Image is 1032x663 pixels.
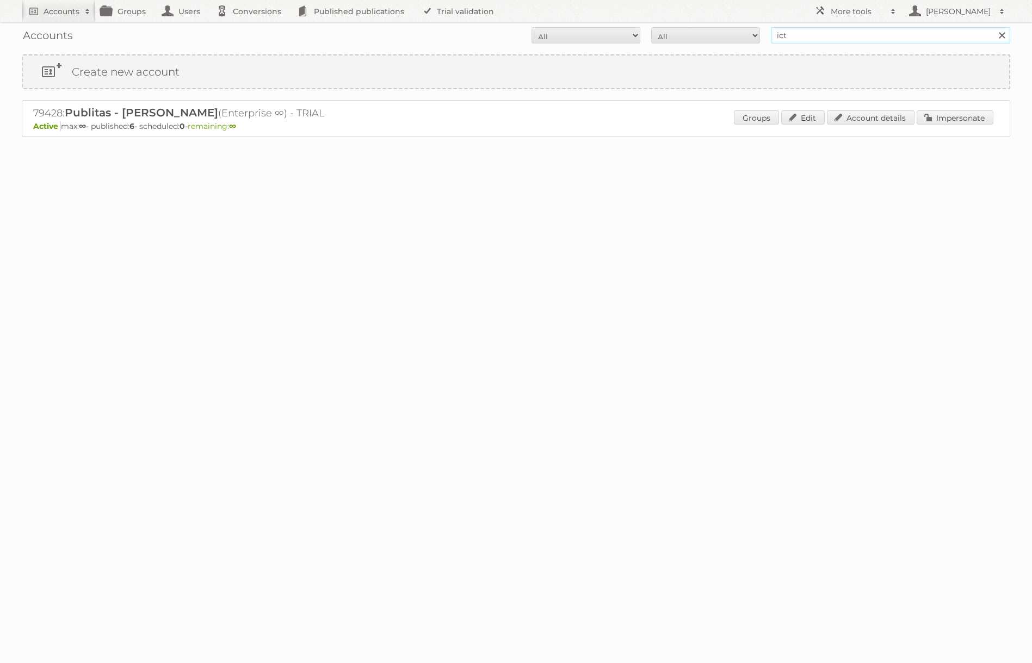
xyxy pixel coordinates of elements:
p: max: - published: - scheduled: - [33,121,999,131]
h2: Accounts [44,6,79,17]
a: Account details [827,110,914,125]
a: Edit [781,110,825,125]
span: Active [33,121,61,131]
strong: ∞ [79,121,86,131]
a: Create new account [23,55,1009,88]
h2: More tools [831,6,885,17]
span: remaining: [188,121,236,131]
a: Groups [734,110,779,125]
span: Publitas - [PERSON_NAME] [65,106,218,119]
h2: 79428: (Enterprise ∞) - TRIAL [33,106,414,120]
a: Impersonate [917,110,993,125]
strong: 0 [180,121,185,131]
strong: ∞ [229,121,236,131]
strong: 6 [129,121,134,131]
h2: [PERSON_NAME] [923,6,994,17]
